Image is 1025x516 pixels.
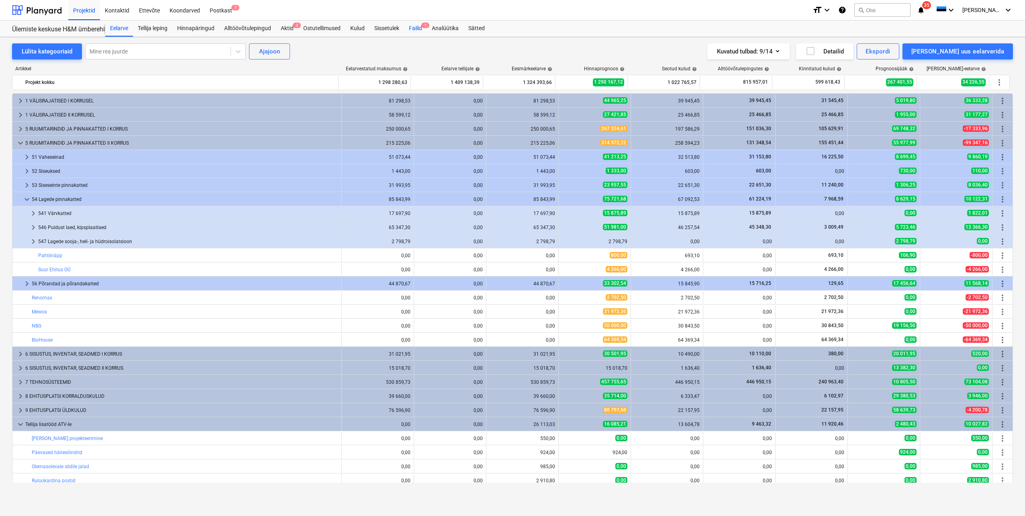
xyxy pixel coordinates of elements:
span: 0,00 [905,308,917,315]
span: 105 629,91 [818,126,844,131]
div: 1 443,00 [345,168,410,174]
span: 15 875,89 [748,210,772,216]
span: 0,00 [905,294,917,301]
div: 0,00 [490,309,555,315]
a: [PERSON_NAME] projekteerimine [32,436,103,441]
a: Ostutellimused [298,20,345,37]
div: 58 599,12 [345,112,410,118]
a: Hinnapäringud [172,20,219,37]
a: Alltöövõtulepingud [219,20,276,37]
span: -99 347,16 [963,139,989,146]
div: 0,00 [345,323,410,329]
div: 1 324 393,66 [486,76,552,89]
span: 25 466,85 [821,112,844,117]
div: 197 586,29 [634,126,700,132]
span: Rohkem tegevusi [994,78,1004,87]
div: 85 843,99 [345,197,410,202]
span: Rohkem tegevusi [998,279,1007,289]
a: Failid1 [404,20,427,37]
div: 2 798,79 [562,239,627,244]
span: 21 972,36 [603,308,627,315]
span: -800,00 [970,252,989,258]
span: 55 977,99 [892,139,917,146]
span: 155 451,44 [818,140,844,145]
div: 0,00 [417,253,483,258]
span: Rohkem tegevusi [998,391,1007,401]
span: 15 875,89 [603,210,627,216]
div: 21 972,36 [634,309,700,315]
span: 13 366,30 [964,224,989,230]
span: keyboard_arrow_right [22,166,32,176]
span: keyboard_arrow_down [16,420,25,429]
div: Kuvatud tulbad : 9/14 [717,46,780,57]
div: 0,00 [417,154,483,160]
div: Alltöövõtulepingutes [718,66,769,72]
button: Ekspordi [857,43,899,59]
span: 1 [421,23,429,28]
span: 4 266,00 [606,266,627,272]
span: Rohkem tegevusi [998,209,1007,218]
div: Ajajoon [259,46,280,57]
span: help [401,67,408,72]
span: help [474,67,480,72]
span: Rohkem tegevusi [998,349,1007,359]
div: 0,00 [706,267,772,272]
div: 0,00 [779,239,844,244]
span: 730,00 [899,168,917,174]
div: 541 Värvkatted [38,207,338,220]
span: 41 213,25 [603,154,627,160]
div: 5 RUUMITARINDID JA PINNAKATTED II KORRUS [25,137,338,149]
span: 5 019,80 [895,97,917,104]
span: Rohkem tegevusi [998,405,1007,415]
div: Eelarvestatud maksumus [346,66,408,72]
div: Detailid [806,46,844,57]
span: 151 036,30 [745,126,772,131]
div: 22 651,30 [634,182,700,188]
span: 4 266,00 [823,266,844,272]
div: Eesmärkeelarve [512,66,552,72]
span: 267 401,55 [886,78,913,86]
div: 2 702,50 [634,295,700,301]
span: keyboard_arrow_right [16,405,25,415]
div: 0,00 [345,267,410,272]
a: Eelarve [105,20,133,37]
span: Rohkem tegevusi [998,138,1007,148]
span: 15 716,25 [748,281,772,286]
i: Abikeskus [838,5,846,15]
span: search [858,7,864,13]
span: 131 348,54 [745,140,772,145]
div: 1 022 765,57 [631,76,696,89]
div: 250 000,65 [490,126,555,132]
div: 250 000,65 [345,126,410,132]
a: Suur Ehitus OÜ [38,267,71,272]
span: 17 456,64 [892,280,917,287]
div: Sätted [463,20,490,37]
div: 53 Siseseinte pinnakatted [32,179,338,192]
span: 22 651,30 [748,182,772,188]
div: 1 443,00 [490,168,555,174]
span: 267 334,61 [600,125,627,132]
span: keyboard_arrow_right [22,152,32,162]
div: 547 Lagede sooja-, heli- ja hüdroisolatsioon [38,235,338,248]
span: 0,00 [905,266,917,272]
a: Olemasolevale sildile jalad [32,464,89,469]
div: 215 225,06 [345,140,410,146]
span: 7 968,59 [823,196,844,202]
div: 17 697,90 [345,211,410,216]
div: Sissetulek [370,20,404,37]
span: keyboard_arrow_right [16,110,25,120]
div: Kinnitatud kulud [799,66,841,72]
span: 16 225,50 [821,154,844,160]
i: format_size [813,5,822,15]
span: keyboard_arrow_right [29,237,38,246]
div: 0,00 [490,267,555,272]
div: 46 257,54 [634,225,700,230]
div: 0,00 [417,182,483,188]
span: 7 [231,5,239,10]
div: 0,00 [417,309,483,315]
div: 85 843,99 [490,197,555,202]
div: 0,00 [417,225,483,230]
div: Hinnaprognoos [584,66,625,72]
